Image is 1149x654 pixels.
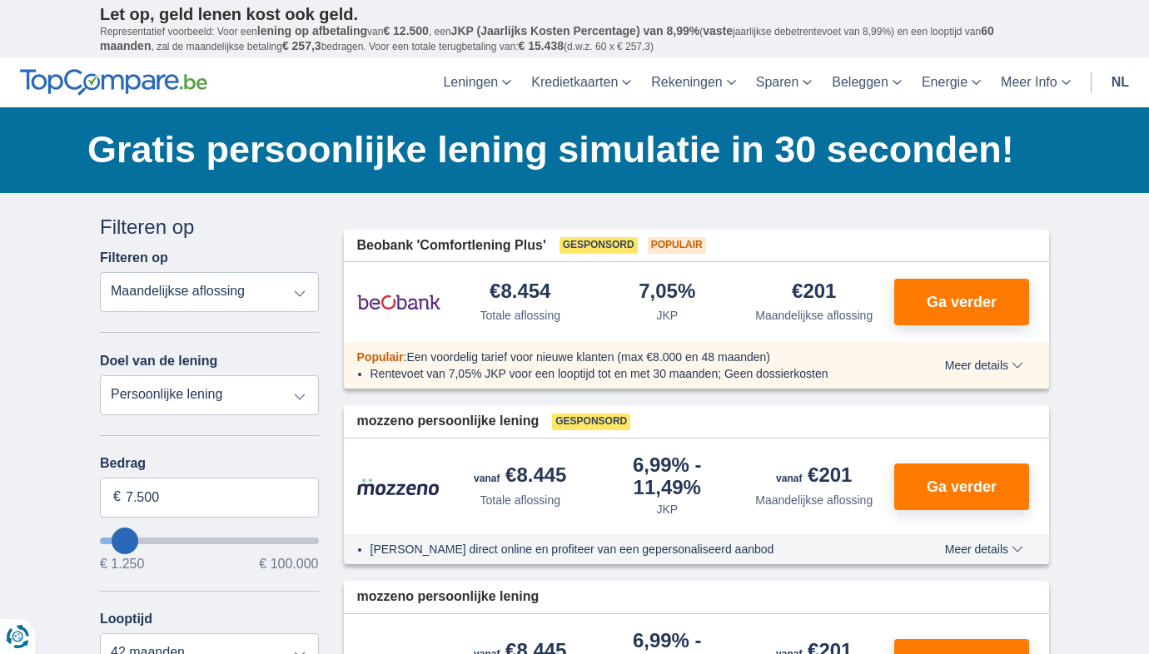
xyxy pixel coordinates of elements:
div: JKP [656,307,678,324]
button: Ga verder [894,463,1029,510]
button: Ga verder [894,279,1029,325]
p: Representatief voorbeeld: Voor een van , een ( jaarlijkse debetrentevoet van 8,99%) en een loopti... [100,24,1049,54]
label: Doel van de lening [100,354,217,369]
span: Populair [357,350,404,364]
img: product.pl.alt Beobank [357,281,440,323]
span: mozzeno persoonlijke lening [357,412,540,431]
div: Filteren op [100,213,319,241]
button: Meer details [933,359,1036,372]
img: TopCompare [20,69,207,96]
span: € 15.438 [518,39,564,52]
span: Ga verder [927,479,997,494]
li: Rentevoet van 7,05% JKP voor een looptijd tot en met 30 maanden; Geen dossierkosten [371,365,884,382]
a: Meer Info [991,58,1081,107]
a: nl [1102,58,1139,107]
a: Leningen [433,58,521,107]
img: product.pl.alt Mozzeno [357,478,440,496]
a: Rekeningen [641,58,745,107]
span: Een voordelig tarief voor nieuwe klanten (max €8.000 en 48 maanden) [406,350,770,364]
span: lening op afbetaling [257,24,367,37]
span: JKP (Jaarlijks Kosten Percentage) van 8,99% [451,24,700,37]
div: Totale aflossing [480,307,560,324]
span: € 12.500 [383,24,429,37]
input: wantToBorrow [100,538,319,544]
button: Meer details [933,543,1036,556]
span: Populair [648,237,706,254]
span: Meer details [945,359,1023,371]
label: Looptijd [100,612,152,627]
span: Ga verder [927,295,997,310]
span: € 257,3 [282,39,321,52]
div: €201 [776,465,852,488]
div: Maandelijkse aflossing [755,492,873,508]
div: €8.445 [474,465,566,488]
div: Totale aflossing [480,492,560,508]
li: [PERSON_NAME] direct online en profiteer van een gepersonaliseerd aanbod [371,541,884,557]
span: vaste [703,24,733,37]
h1: Gratis persoonlijke lening simulatie in 30 seconden! [87,124,1049,176]
div: JKP [656,501,678,518]
div: 7,05% [639,281,695,304]
span: Gesponsord [552,414,630,430]
span: mozzeno persoonlijke lening [357,587,540,607]
a: Energie [912,58,991,107]
div: €8.454 [490,281,550,304]
div: Maandelijkse aflossing [755,307,873,324]
span: Beobank 'Comfortlening Plus' [357,236,546,255]
a: Sparen [746,58,823,107]
div: 6,99% [600,455,734,498]
a: Kredietkaarten [521,58,641,107]
div: : [344,349,898,365]
span: Meer details [945,543,1023,555]
p: Let op, geld lenen kost ook geld. [100,4,1049,24]
span: 60 maanden [100,24,994,52]
span: € 1.250 [100,557,144,571]
label: Bedrag [100,456,319,471]
span: € [113,488,121,507]
label: Filteren op [100,250,168,265]
a: Beleggen [822,58,912,107]
span: € 100.000 [259,557,318,571]
span: Gesponsord [560,237,638,254]
div: €201 [792,281,836,304]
